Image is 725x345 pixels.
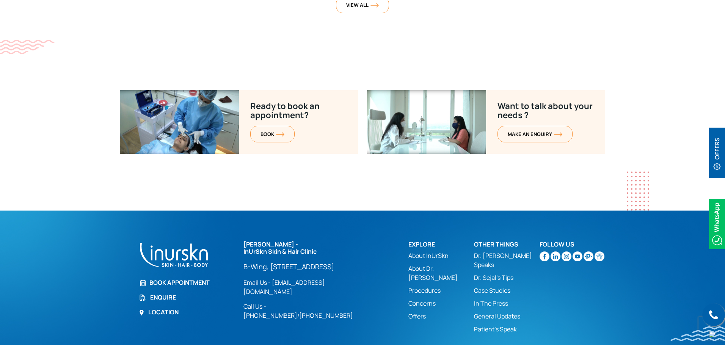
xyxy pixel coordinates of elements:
a: MAKE AN enquiryorange-arrow [497,126,573,142]
a: Case Studies [474,286,540,295]
a: Book Appointment [139,278,234,287]
img: linkedin [551,251,560,261]
a: Email Us - [EMAIL_ADDRESS][DOMAIN_NAME] [243,278,369,296]
a: B-Wing, [STREET_ADDRESS] [243,262,369,271]
a: In The Press [474,299,540,308]
a: [PHONE_NUMBER] [299,311,353,320]
img: Skin-and-Hair-Clinic [595,251,604,261]
img: orange-arrow [370,3,379,8]
span: BOOK [260,131,284,137]
span: View All [346,2,379,8]
h2: Follow Us [540,241,605,248]
a: Offers [408,312,474,321]
img: dotes1 [627,172,649,211]
a: Dr. Sejal's Tips [474,273,540,282]
img: Enquire [139,294,146,301]
img: bluewave [670,326,725,341]
img: Book Appointment [139,279,146,286]
a: General Updates [474,312,540,321]
img: facebook [540,251,549,261]
a: About InUrSkn [408,251,474,260]
img: inurskn-footer-logo [139,241,209,269]
p: Ready to book an appointment? [250,101,347,120]
img: orange-arrow [554,132,562,137]
img: instagram [562,251,571,261]
a: Whatsappicon [709,219,725,228]
img: sejal-saheta-dermatologist [584,251,593,261]
a: Patient’s Speak [474,325,540,334]
a: Concerns [408,299,474,308]
a: Call Us - [PHONE_NUMBER] [243,302,297,320]
img: Location [139,310,144,315]
span: MAKE AN enquiry [508,131,562,137]
a: Dr. [PERSON_NAME] Speaks [474,251,540,269]
a: BOOKorange-arrow [250,126,295,142]
a: Location [139,308,234,317]
img: Ready-to-book [367,90,486,154]
div: / [243,241,399,320]
p: Want to talk about your needs ? [497,101,594,120]
img: orange-arrow [276,132,284,137]
a: Enquire [139,293,234,302]
h2: Other Things [474,241,540,248]
h2: [PERSON_NAME] - InUrSkn Skin & Hair Clinic [243,241,369,255]
img: Want-to-talk-about [120,90,239,154]
img: offerBt [709,128,725,178]
img: Whatsappicon [709,199,725,249]
h2: Explore [408,241,474,248]
a: Procedures [408,286,474,295]
img: youtube [573,251,582,261]
a: About Dr. [PERSON_NAME] [408,264,474,282]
